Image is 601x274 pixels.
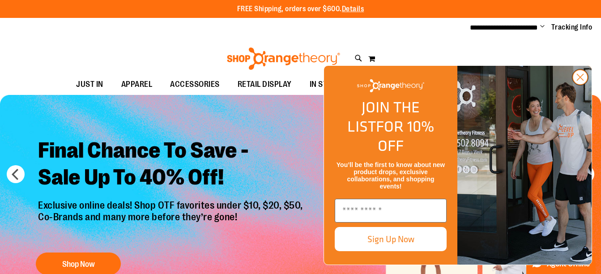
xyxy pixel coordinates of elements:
a: Details [342,5,364,13]
a: JUST IN [67,74,112,95]
span: APPAREL [121,74,153,94]
p: FREE Shipping, orders over $600. [237,4,364,14]
span: JUST IN [76,74,103,94]
span: JOIN THE LIST [347,96,420,137]
button: Account menu [540,23,545,32]
input: Enter email [335,199,447,223]
p: Exclusive online deals! Shop OTF favorites under $10, $20, $50, Co-Brands and many more before th... [31,200,312,244]
span: ACCESSORIES [170,74,220,94]
img: Shop Orangetheory [226,47,341,70]
div: FLYOUT Form [315,56,601,274]
a: ACCESSORIES [161,74,229,95]
a: RETAIL DISPLAY [229,74,301,95]
img: Shop Orangtheory [457,66,592,265]
span: RETAIL DISPLAY [238,74,292,94]
button: Sign Up Now [335,227,447,251]
span: IN STUDIO [310,74,345,94]
span: You’ll be the first to know about new product drops, exclusive collaborations, and shopping events! [337,161,445,190]
a: IN STUDIO [301,74,354,95]
h2: Final Chance To Save - Sale Up To 40% Off! [31,130,312,200]
button: prev [7,165,25,183]
a: Tracking Info [551,22,592,32]
a: APPAREL [112,74,162,95]
img: Shop Orangetheory [357,79,424,92]
span: FOR 10% OFF [376,115,434,157]
button: Close dialog [572,69,588,86]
